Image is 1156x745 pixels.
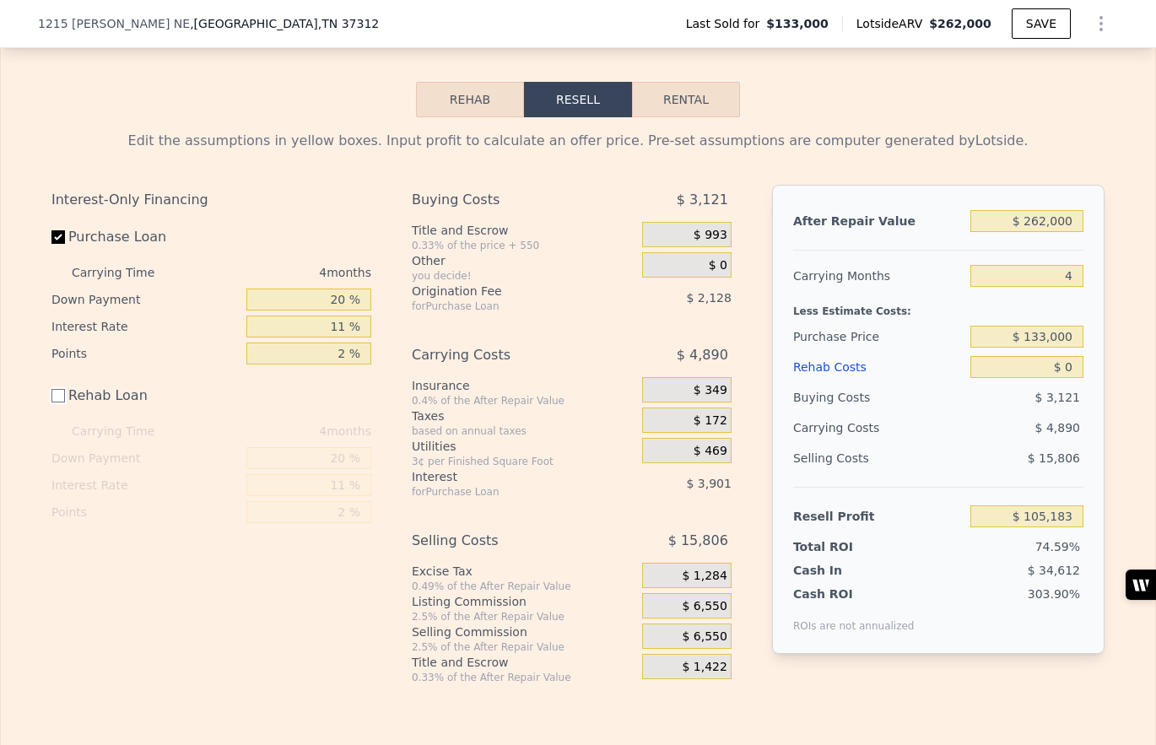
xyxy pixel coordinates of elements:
[412,252,635,269] div: Other
[412,340,600,370] div: Carrying Costs
[694,228,727,243] span: $ 993
[929,17,991,30] span: $262,000
[632,82,740,117] button: Rental
[686,477,731,490] span: $ 3,901
[190,15,379,32] span: , [GEOGRAPHIC_DATA]
[1028,587,1080,601] span: 303.90%
[793,443,964,473] div: Selling Costs
[793,538,899,555] div: Total ROI
[793,501,964,532] div: Resell Profit
[1035,540,1080,553] span: 74.59%
[412,624,635,640] div: Selling Commission
[1012,8,1071,39] button: SAVE
[318,17,379,30] span: , TN 37312
[694,413,727,429] span: $ 172
[793,352,964,382] div: Rehab Costs
[51,445,240,472] div: Down Payment
[51,185,371,215] div: Interest-Only Financing
[412,185,600,215] div: Buying Costs
[793,413,899,443] div: Carrying Costs
[412,593,635,610] div: Listing Commission
[412,485,600,499] div: for Purchase Loan
[1028,564,1080,577] span: $ 34,612
[188,418,371,445] div: 4 months
[686,15,767,32] span: Last Sold for
[793,261,964,291] div: Carrying Months
[416,82,524,117] button: Rehab
[412,580,635,593] div: 0.49% of the After Repair Value
[412,468,600,485] div: Interest
[412,394,635,408] div: 0.4% of the After Repair Value
[51,340,240,367] div: Points
[682,599,727,614] span: $ 6,550
[412,526,600,556] div: Selling Costs
[51,230,65,244] input: Purchase Loan
[38,15,190,32] span: 1215 [PERSON_NAME] NE
[51,286,240,313] div: Down Payment
[188,259,371,286] div: 4 months
[412,377,635,394] div: Insurance
[677,185,728,215] span: $ 3,121
[682,629,727,645] span: $ 6,550
[51,131,1105,151] div: Edit the assumptions in yellow boxes. Input profit to calculate an offer price. Pre-set assumptio...
[51,381,240,411] label: Rehab Loan
[682,660,727,675] span: $ 1,422
[1084,7,1118,40] button: Show Options
[793,586,915,602] div: Cash ROI
[856,15,929,32] span: Lotside ARV
[412,455,635,468] div: 3¢ per Finished Square Foot
[686,291,731,305] span: $ 2,128
[51,472,240,499] div: Interest Rate
[72,418,181,445] div: Carrying Time
[682,569,727,584] span: $ 1,284
[793,321,964,352] div: Purchase Price
[793,602,915,633] div: ROIs are not annualized
[412,300,600,313] div: for Purchase Loan
[1035,391,1080,404] span: $ 3,121
[72,259,181,286] div: Carrying Time
[412,222,635,239] div: Title and Escrow
[412,438,635,455] div: Utilities
[412,610,635,624] div: 2.5% of the After Repair Value
[793,382,964,413] div: Buying Costs
[709,258,727,273] span: $ 0
[694,444,727,459] span: $ 469
[412,563,635,580] div: Excise Tax
[1028,451,1080,465] span: $ 15,806
[766,15,829,32] span: $133,000
[51,222,240,252] label: Purchase Loan
[1035,421,1080,435] span: $ 4,890
[677,340,728,370] span: $ 4,890
[51,499,240,526] div: Points
[412,424,635,438] div: based on annual taxes
[412,654,635,671] div: Title and Escrow
[694,383,727,398] span: $ 349
[412,283,600,300] div: Origination Fee
[412,269,635,283] div: you decide!
[51,389,65,402] input: Rehab Loan
[793,562,899,579] div: Cash In
[524,82,632,117] button: Resell
[412,671,635,684] div: 0.33% of the After Repair Value
[668,526,728,556] span: $ 15,806
[412,239,635,252] div: 0.33% of the price + 550
[793,291,1083,321] div: Less Estimate Costs:
[51,313,240,340] div: Interest Rate
[412,640,635,654] div: 2.5% of the After Repair Value
[412,408,635,424] div: Taxes
[793,206,964,236] div: After Repair Value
